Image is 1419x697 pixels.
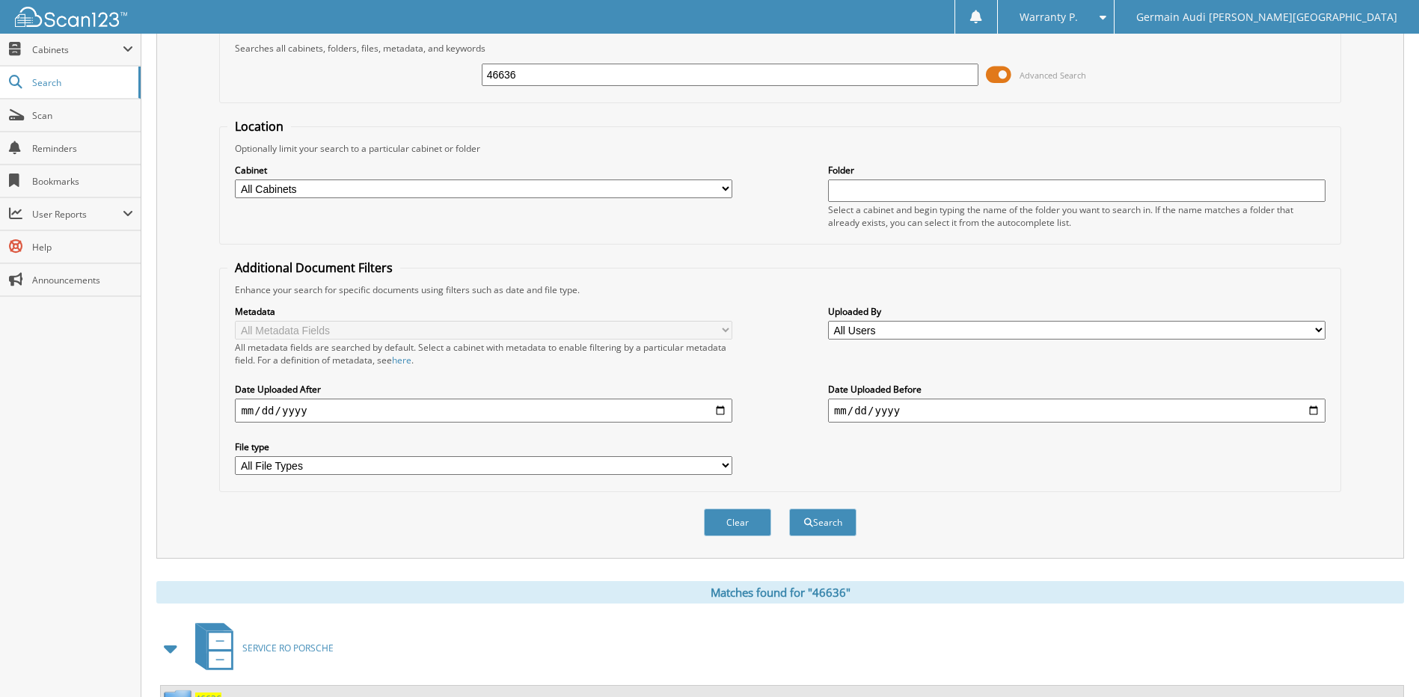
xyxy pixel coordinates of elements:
[1020,13,1078,22] span: Warranty P.
[32,208,123,221] span: User Reports
[227,118,291,135] legend: Location
[235,399,732,423] input: start
[1020,70,1086,81] span: Advanced Search
[156,581,1404,604] div: Matches found for "46636"
[235,440,732,453] label: File type
[227,283,1332,296] div: Enhance your search for specific documents using filters such as date and file type.
[186,618,334,678] a: SERVICE RO PORSCHE
[32,142,133,155] span: Reminders
[828,203,1325,229] div: Select a cabinet and begin typing the name of the folder you want to search in. If the name match...
[227,142,1332,155] div: Optionally limit your search to a particular cabinet or folder
[828,164,1325,176] label: Folder
[32,76,131,89] span: Search
[1136,13,1397,22] span: Germain Audi [PERSON_NAME][GEOGRAPHIC_DATA]
[32,109,133,122] span: Scan
[235,164,732,176] label: Cabinet
[242,642,334,654] span: SERVICE RO PORSCHE
[32,175,133,188] span: Bookmarks
[235,383,732,396] label: Date Uploaded After
[789,509,856,536] button: Search
[227,42,1332,55] div: Searches all cabinets, folders, files, metadata, and keywords
[235,305,732,318] label: Metadata
[704,509,771,536] button: Clear
[392,354,411,366] a: here
[32,274,133,286] span: Announcements
[828,383,1325,396] label: Date Uploaded Before
[15,7,127,27] img: scan123-logo-white.svg
[227,260,400,276] legend: Additional Document Filters
[235,341,732,366] div: All metadata fields are searched by default. Select a cabinet with metadata to enable filtering b...
[32,43,123,56] span: Cabinets
[828,399,1325,423] input: end
[828,305,1325,318] label: Uploaded By
[32,241,133,254] span: Help
[1344,625,1419,697] iframe: Chat Widget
